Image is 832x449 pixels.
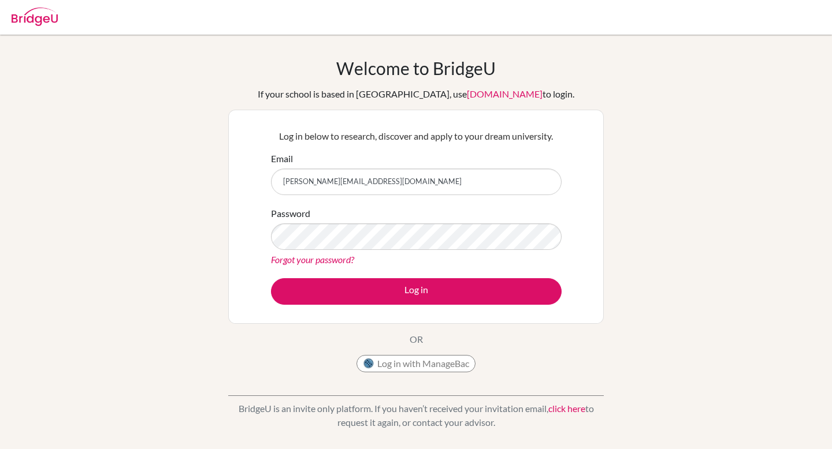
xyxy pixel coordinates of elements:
p: OR [410,332,423,346]
p: BridgeU is an invite only platform. If you haven’t received your invitation email, to request it ... [228,402,604,429]
div: If your school is based in [GEOGRAPHIC_DATA], use to login. [258,87,574,101]
button: Log in [271,278,562,305]
label: Password [271,207,310,220]
a: [DOMAIN_NAME] [467,88,543,99]
h1: Welcome to BridgeU [336,58,496,78]
label: Email [271,152,293,166]
button: Log in with ManageBac [356,355,476,372]
a: Forgot your password? [271,254,354,265]
a: click here [548,403,585,414]
img: Bridge-U [12,8,58,26]
p: Log in below to research, discover and apply to your dream university. [271,129,562,143]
